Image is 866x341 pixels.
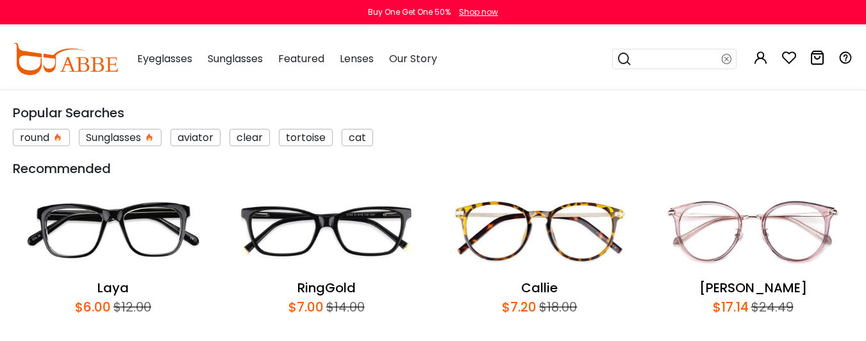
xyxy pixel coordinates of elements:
div: tortoise [279,129,333,146]
div: cat [342,129,373,146]
div: Popular Searches [13,103,853,122]
div: clear [229,129,270,146]
div: $18.00 [537,297,577,317]
div: $7.20 [502,297,537,317]
div: Shop now [459,6,498,18]
img: Callie [440,185,640,278]
a: Callie [521,279,558,297]
a: Laya [97,279,129,297]
a: Shop now [453,6,498,17]
span: Eyeglasses [137,51,192,66]
img: Laya [13,185,213,278]
span: Featured [278,51,324,66]
img: Naomi [653,185,853,278]
span: Sunglasses [208,51,263,66]
span: Our Story [389,51,437,66]
div: $24.49 [749,297,794,317]
div: round [13,129,70,146]
div: Buy One Get One 50% [368,6,451,18]
div: Recommended [13,159,853,178]
div: aviator [171,129,221,146]
div: $17.14 [713,297,749,317]
a: RingGold [297,279,356,297]
div: $7.00 [288,297,324,317]
div: $12.00 [111,297,151,317]
img: RingGold [226,185,427,278]
img: abbeglasses.com [13,43,118,75]
span: Lenses [340,51,374,66]
div: $6.00 [75,297,111,317]
a: [PERSON_NAME] [699,279,807,297]
div: $14.00 [324,297,365,317]
div: Sunglasses [79,129,162,146]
